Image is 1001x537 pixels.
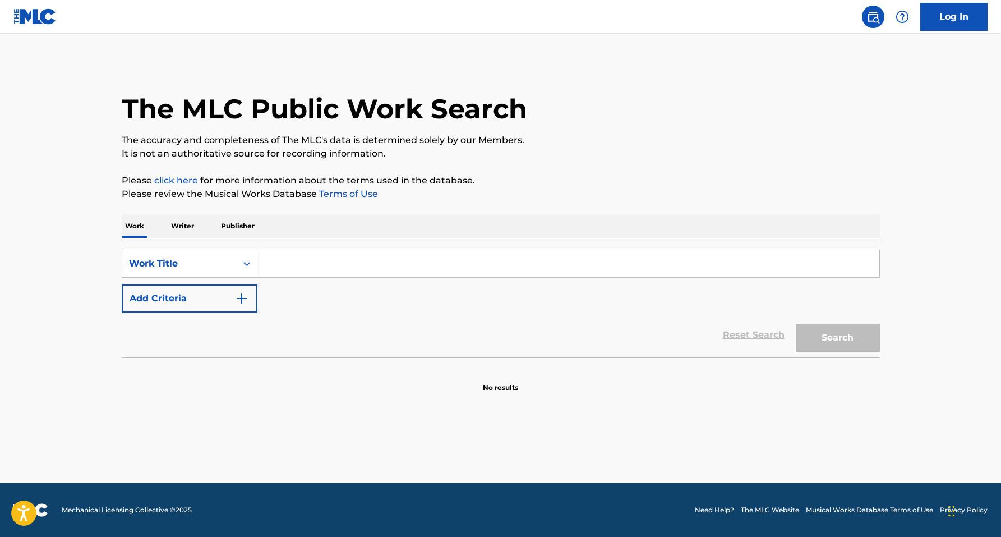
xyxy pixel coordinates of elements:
p: It is not an authoritative source for recording information. [122,147,880,160]
div: Work Title [129,257,230,270]
img: search [866,10,880,24]
p: Writer [168,214,197,238]
img: logo [13,503,48,517]
a: click here [154,175,198,186]
a: Public Search [862,6,884,28]
p: Please for more information about the terms used in the database. [122,174,880,187]
p: Work [122,214,147,238]
span: Mechanical Licensing Collective © 2025 [62,505,192,515]
p: The accuracy and completeness of The MLC's data is determined solely by our Members. [122,134,880,147]
div: Drag [948,494,955,528]
p: Please review the Musical Works Database [122,187,880,201]
button: Add Criteria [122,284,257,313]
a: Privacy Policy [940,505,988,515]
img: help [896,10,909,24]
a: Musical Works Database Terms of Use [806,505,933,515]
a: The MLC Website [741,505,799,515]
form: Search Form [122,250,880,357]
a: Log In [920,3,988,31]
p: Publisher [218,214,258,238]
a: Need Help? [695,505,734,515]
img: 9d2ae6d4665cec9f34b9.svg [235,292,248,305]
img: MLC Logo [13,8,57,25]
div: Help [891,6,914,28]
a: Terms of Use [317,189,378,199]
h1: The MLC Public Work Search [122,92,527,126]
iframe: Chat Widget [945,483,1001,537]
p: No results [483,369,518,393]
